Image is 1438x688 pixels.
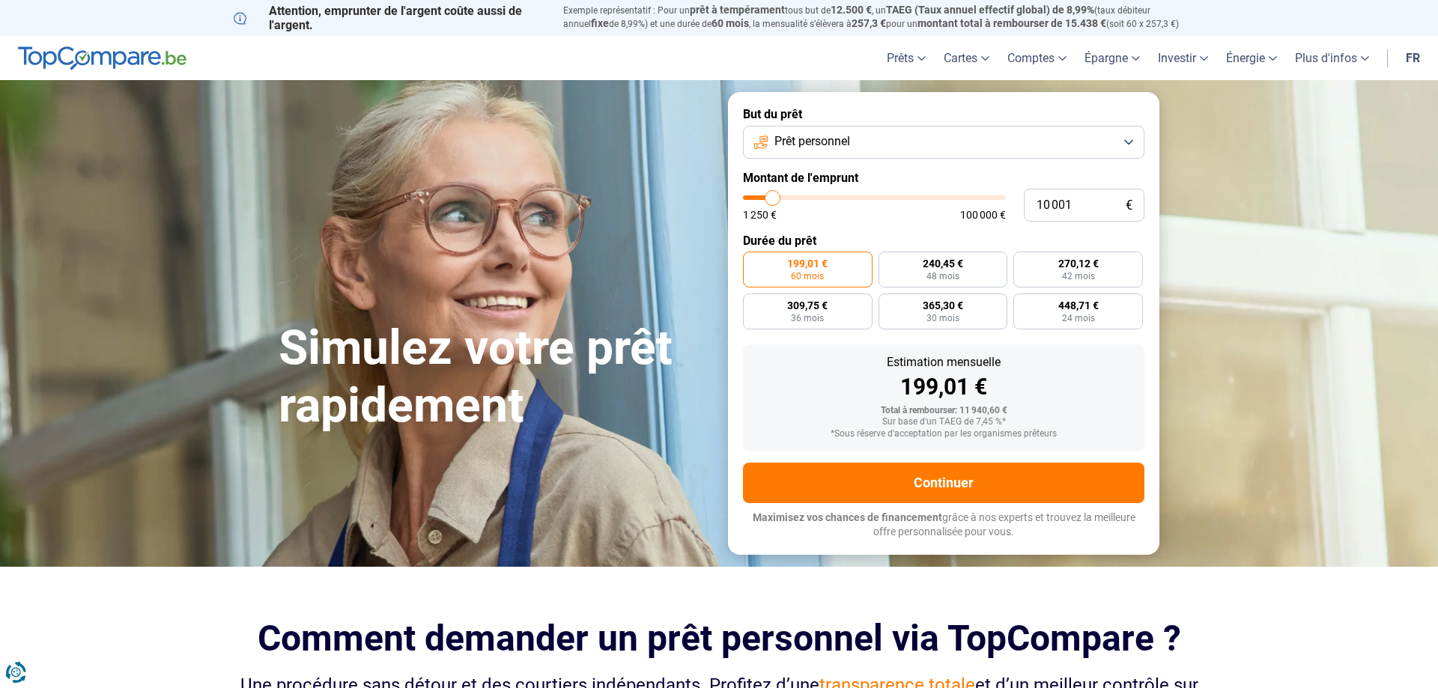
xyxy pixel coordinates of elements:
[935,36,998,80] a: Cartes
[755,406,1132,416] div: Total à rembourser: 11 940,60 €
[591,17,609,29] span: fixe
[791,272,824,281] span: 60 mois
[755,376,1132,398] div: 199,01 €
[690,4,785,16] span: prêt à tempérament
[923,258,963,269] span: 240,45 €
[1397,36,1429,80] a: fr
[774,133,850,150] span: Prêt personnel
[878,36,935,80] a: Prêts
[743,107,1144,121] label: But du prêt
[1062,272,1095,281] span: 42 mois
[743,171,1144,185] label: Montant de l'emprunt
[1076,36,1149,80] a: Épargne
[886,4,1094,16] span: TAEG (Taux annuel effectif global) de 8,99%
[923,300,963,311] span: 365,30 €
[791,314,824,323] span: 36 mois
[917,17,1106,29] span: montant total à rembourser de 15.438 €
[743,511,1144,540] p: grâce à nos experts et trouvez la meilleure offre personnalisée pour vous.
[926,272,959,281] span: 48 mois
[1286,36,1378,80] a: Plus d'infos
[753,511,942,523] span: Maximisez vos chances de financement
[712,17,749,29] span: 60 mois
[743,210,777,220] span: 1 250 €
[1149,36,1217,80] a: Investir
[743,126,1144,159] button: Prêt personnel
[998,36,1076,80] a: Comptes
[1126,199,1132,212] span: €
[831,4,872,16] span: 12.500 €
[279,320,710,435] h1: Simulez votre prêt rapidement
[787,258,828,269] span: 199,01 €
[743,463,1144,503] button: Continuer
[755,429,1132,439] div: *Sous réserve d'acceptation par les organismes prêteurs
[926,314,959,323] span: 30 mois
[1058,258,1099,269] span: 270,12 €
[18,46,186,70] img: TopCompare
[1058,300,1099,311] span: 448,71 €
[1217,36,1286,80] a: Énergie
[1062,314,1095,323] span: 24 mois
[960,210,1006,220] span: 100 000 €
[755,356,1132,368] div: Estimation mensuelle
[787,300,828,311] span: 309,75 €
[234,4,545,32] p: Attention, emprunter de l'argent coûte aussi de l'argent.
[563,4,1204,31] p: Exemple représentatif : Pour un tous but de , un (taux débiteur annuel de 8,99%) et une durée de ...
[743,234,1144,248] label: Durée du prêt
[755,417,1132,427] div: Sur base d'un TAEG de 7,45 %*
[852,17,886,29] span: 257,3 €
[234,618,1204,659] h2: Comment demander un prêt personnel via TopCompare ?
